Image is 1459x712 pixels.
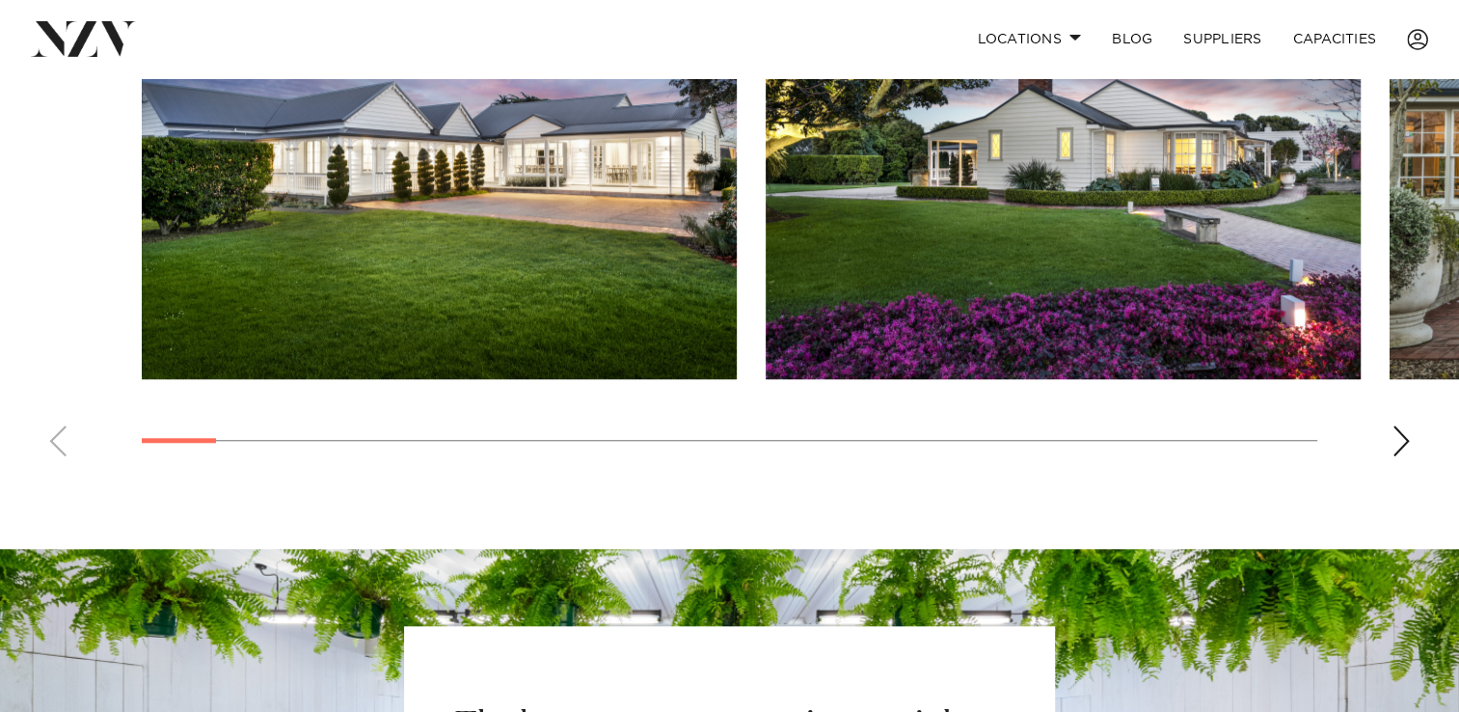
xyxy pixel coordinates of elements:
a: SUPPLIERS [1168,18,1277,60]
img: nzv-logo.png [31,21,136,56]
a: BLOG [1096,18,1168,60]
a: Locations [961,18,1096,60]
a: Capacities [1278,18,1392,60]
